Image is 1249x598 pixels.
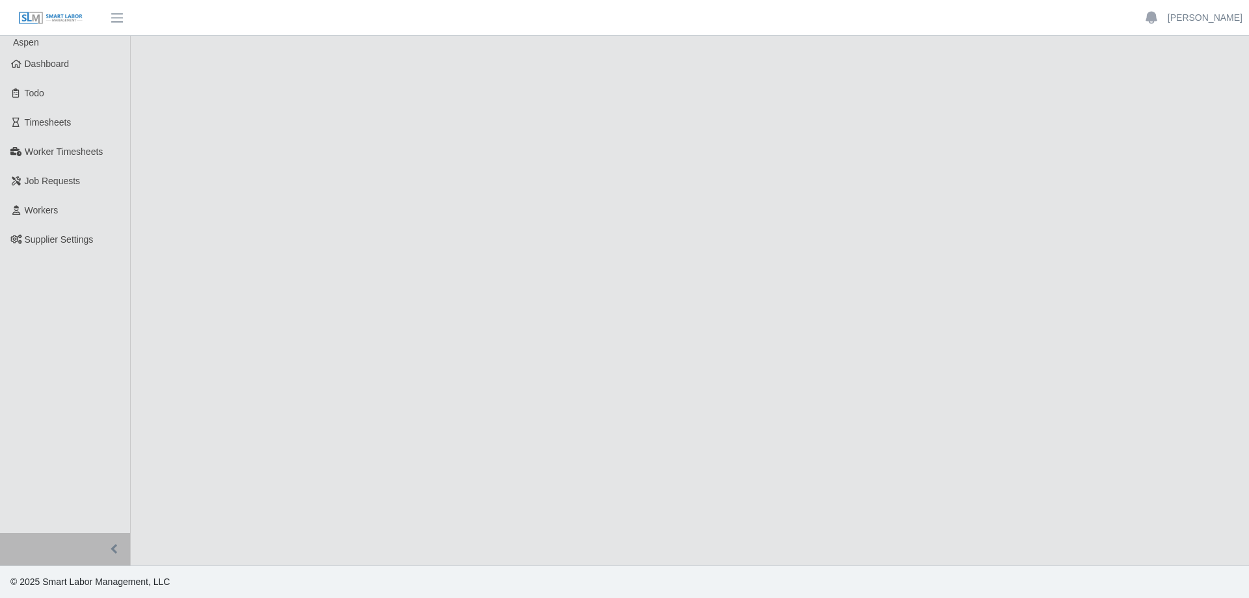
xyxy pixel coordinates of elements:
img: SLM Logo [18,11,83,25]
span: Aspen [13,37,39,48]
span: Job Requests [25,176,81,186]
span: Todo [25,88,44,98]
span: Dashboard [25,59,70,69]
span: Worker Timesheets [25,146,103,157]
span: Supplier Settings [25,234,94,245]
span: Timesheets [25,117,72,128]
span: Workers [25,205,59,215]
span: © 2025 Smart Labor Management, LLC [10,577,170,587]
a: [PERSON_NAME] [1168,11,1242,25]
